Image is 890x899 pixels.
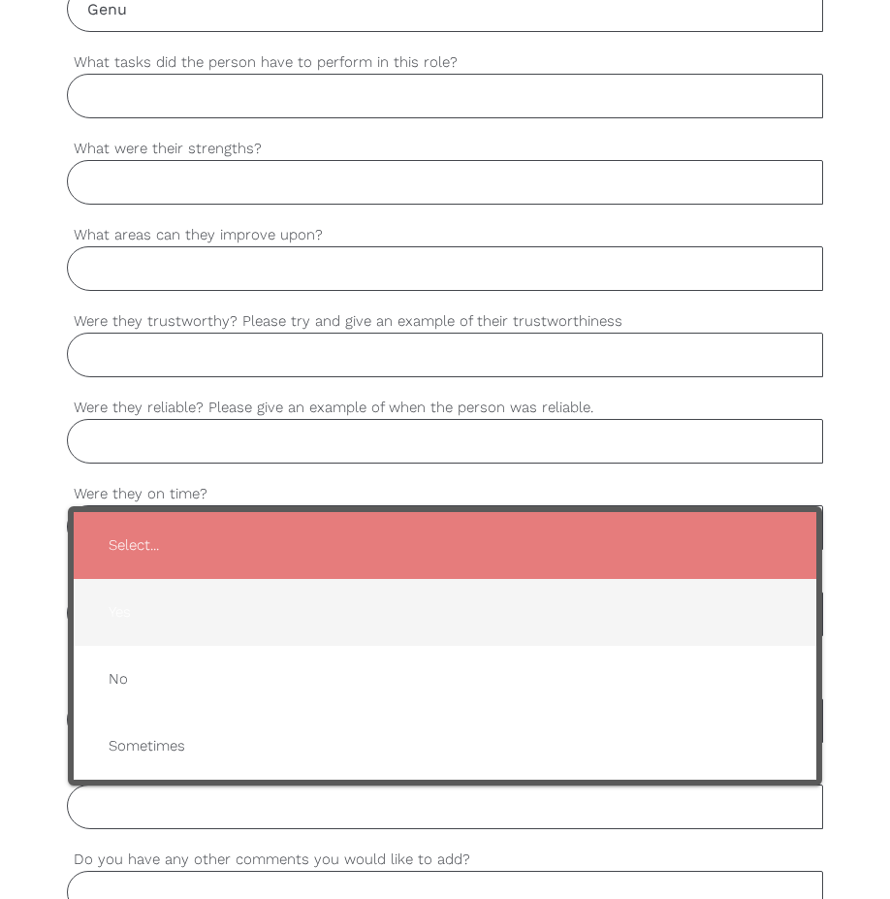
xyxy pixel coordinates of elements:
label: Do you have any other comments you would like to add? [67,849,823,871]
span: Select... [93,522,797,569]
label: What tasks did the person have to perform in this role? [67,51,823,74]
label: Were they trustworthy? Please try and give an example of their trustworthiness [67,310,823,333]
span: No [93,656,797,703]
span: Sometimes [93,722,797,770]
label: Were they on time? [67,483,823,505]
label: What areas can they improve upon? [67,224,823,246]
span: Yes [93,589,797,636]
label: Were they helpful? Please try and give an example of their helpfulness [67,569,823,592]
label: Would you recommend them for a job where they are working as a care or support worker and deliver... [67,656,823,698]
label: Were they reliable? Please give an example of when the person was reliable. [67,397,823,419]
label: What were their strengths? [67,138,823,160]
label: How is their spoken and written English? [67,762,823,785]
